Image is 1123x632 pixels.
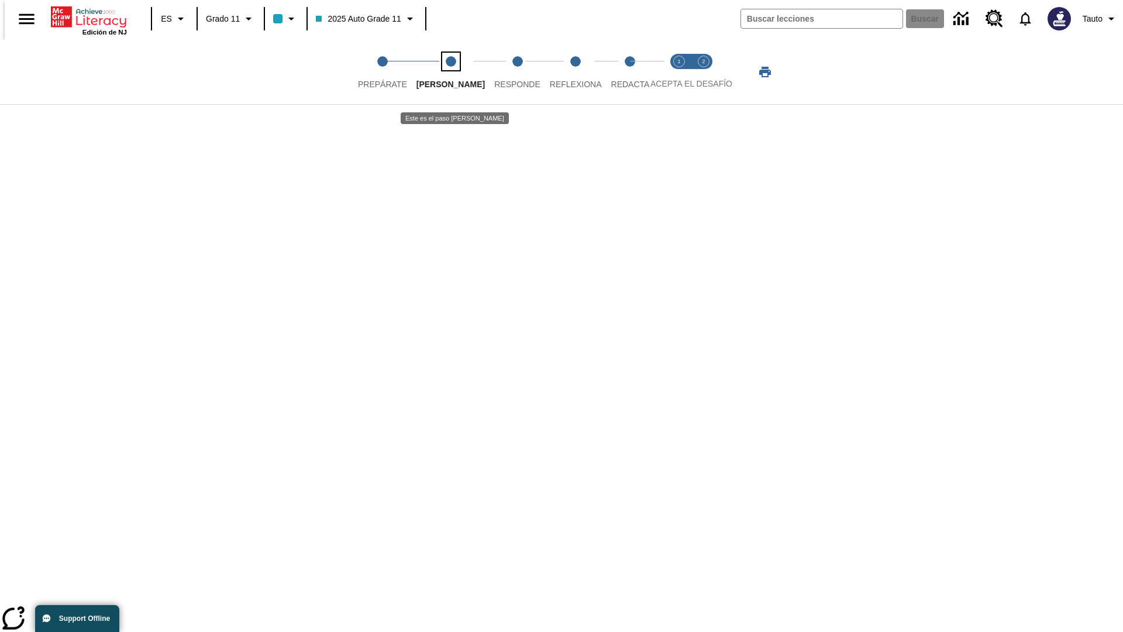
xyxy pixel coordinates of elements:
[746,61,784,83] button: Imprimir
[201,8,260,29] button: Grado: Grado 11, Elige un grado
[662,40,696,104] button: Acepta el desafío lee step 1 of 2
[316,13,401,25] span: 2025 Auto Grade 11
[407,40,494,104] button: Lee step 2 of 5
[687,40,721,104] button: Acepta el desafío contesta step 2 of 2
[1078,8,1123,29] button: Perfil/Configuración
[161,13,172,25] span: ES
[401,112,509,124] div: Este es el paso [PERSON_NAME]
[677,59,680,64] text: 1
[1083,13,1103,25] span: Tauto
[1010,4,1041,34] a: Notificaciones
[979,3,1010,35] a: Centro de recursos, Se abrirá en una pestaña nueva.
[311,8,421,29] button: Clase: 2025 Auto Grade 11, Selecciona una clase
[650,79,732,88] span: ACEPTA EL DESAFÍO
[268,8,303,29] button: El color de la clase es azul claro. Cambiar el color de la clase.
[206,13,240,25] span: Grado 11
[358,80,407,89] span: Prepárate
[602,40,659,104] button: Redacta step 5 of 5
[349,40,416,104] button: Prepárate step 1 of 5
[702,59,705,64] text: 2
[741,9,902,28] input: Buscar campo
[540,40,611,104] button: Reflexiona step 4 of 5
[1041,4,1078,34] button: Escoja un nuevo avatar
[59,614,110,623] span: Support Offline
[494,80,540,89] span: Responde
[9,2,44,36] button: Abrir el menú lateral
[946,3,979,35] a: Centro de información
[611,80,650,89] span: Redacta
[82,29,127,36] span: Edición de NJ
[35,605,119,632] button: Support Offline
[51,4,127,36] div: Portada
[1048,7,1071,30] img: Avatar
[550,80,602,89] span: Reflexiona
[485,40,550,104] button: Responde step 3 of 5
[156,8,193,29] button: Lenguaje: ES, Selecciona un idioma
[416,80,485,89] span: [PERSON_NAME]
